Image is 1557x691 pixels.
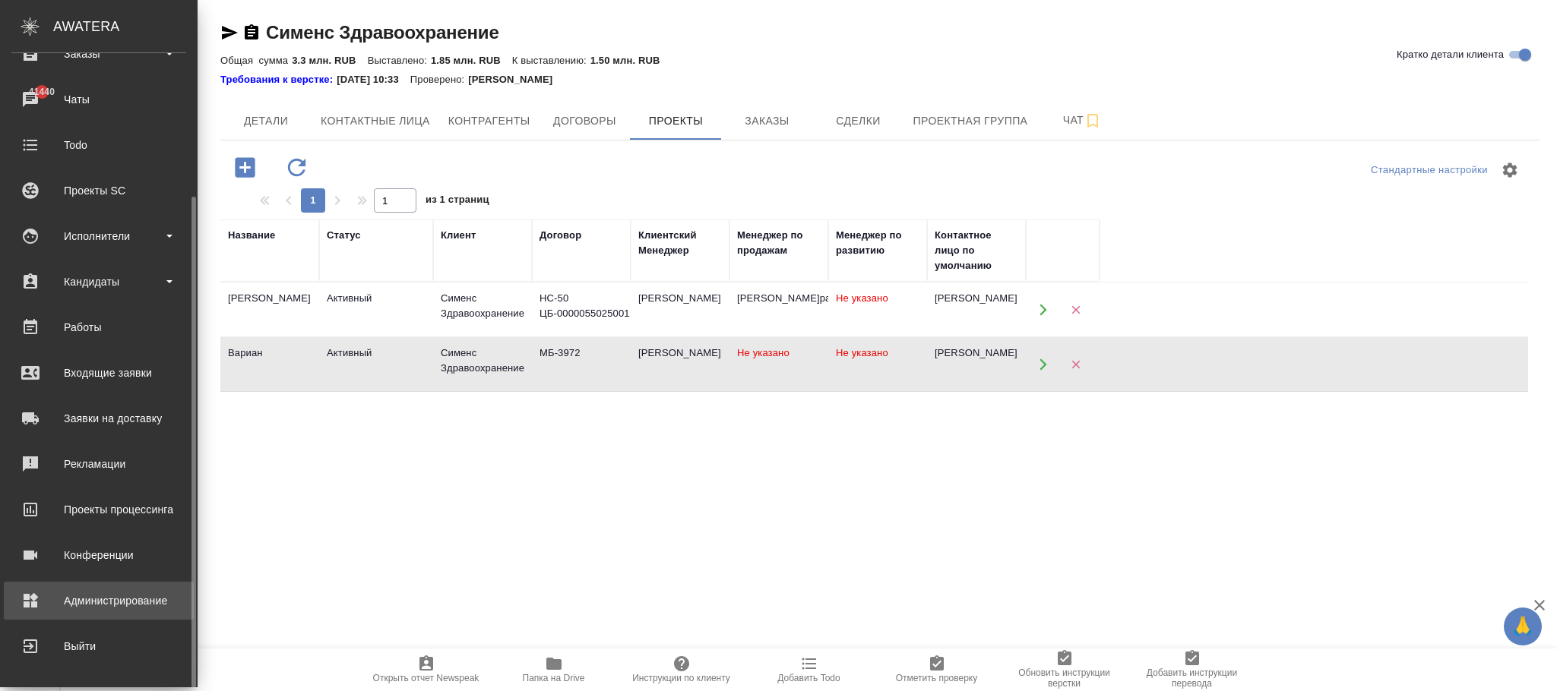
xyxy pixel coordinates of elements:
[4,354,194,392] a: Входящие заявки
[220,72,337,87] a: Требования к верстке:
[11,453,186,475] div: Рекламации
[410,72,469,87] p: Проверено:
[11,544,186,566] div: Конференции
[11,407,186,430] div: Заявки на доставку
[638,228,722,258] div: Клиентский Менеджер
[4,80,194,118] a: 41440Чаты
[4,126,194,164] a: Todo
[228,291,312,306] div: [PERSON_NAME]
[1084,112,1102,130] svg: Подписаться
[590,55,672,66] p: 1.50 млн. RUB
[4,308,194,346] a: Работы
[53,11,198,42] div: AWATERA
[1128,648,1256,691] button: Добавить инструкции перевода
[1046,111,1119,130] span: Чат
[441,228,476,243] div: Клиент
[1504,607,1542,645] button: 🙏
[327,345,426,361] div: Активный
[737,228,821,258] div: Менеджер по продажам
[737,347,790,358] span: Не указано
[745,648,873,691] button: Добавить Todo
[368,55,431,66] p: Выставлено:
[873,648,1001,691] button: Отметить проверку
[618,648,745,691] button: Инструкции по клиенту
[730,112,803,131] span: Заказы
[337,72,410,87] p: [DATE] 10:33
[540,345,623,361] div: МБ-3972
[836,347,888,358] span: Не указано
[548,112,621,131] span: Договоры
[4,536,194,574] a: Конференции
[448,112,530,131] span: Контрагенты
[1060,349,1091,380] button: Удалить
[11,589,186,612] div: Администрирование
[11,316,186,339] div: Работы
[821,112,894,131] span: Сделки
[1010,667,1119,689] span: Обновить инструкции верстки
[935,291,1018,306] div: [PERSON_NAME]
[220,55,292,66] p: Общая сумма
[1367,159,1492,182] div: split button
[11,225,186,248] div: Исполнители
[1492,152,1528,188] span: Настроить таблицу
[1060,294,1091,325] button: Удалить
[11,179,186,202] div: Проекты SC
[327,291,426,306] div: Активный
[540,228,581,243] div: Договор
[935,345,1018,361] div: [PERSON_NAME]
[20,84,64,99] span: 41440
[327,228,361,243] div: Статус
[266,22,499,43] a: Сименс Здравоохранение
[4,582,194,620] a: Администрирование
[4,627,194,665] a: Выйти
[224,152,266,183] button: Добавить проект
[441,345,524,376] div: Сименс Здравоохранение
[490,648,618,691] button: Папка на Drive
[935,228,1018,273] div: Контактное лицо по умолчанию
[836,292,888,304] span: Не указано
[11,635,186,658] div: Выйти
[321,112,430,131] span: Контактные лица
[4,445,194,483] a: Рекламации
[4,491,194,529] a: Проекты процессинга
[11,43,186,65] div: Заказы
[4,399,194,437] a: Заявки на доставку
[292,55,367,66] p: 3.3 млн. RUB
[426,191,489,213] span: из 1 страниц
[11,361,186,384] div: Входящие заявки
[11,88,186,111] div: Чаты
[512,55,590,66] p: К выставлению:
[1001,648,1128,691] button: Обновить инструкции верстки
[639,112,712,131] span: Проекты
[523,673,585,683] span: Папка на Drive
[431,55,512,66] p: 1.85 млн. RUB
[1027,294,1059,325] button: Открыть
[638,345,722,361] div: [PERSON_NAME]
[373,673,479,683] span: Открыть отчет Newspeak
[737,291,821,306] div: [PERSON_NAME]pavlova
[468,72,564,87] p: [PERSON_NAME]
[896,673,977,683] span: Отметить проверку
[228,345,312,361] div: Вариан
[229,112,302,131] span: Детали
[242,24,261,42] button: Скопировать ссылку
[228,228,275,243] div: Название
[1138,667,1247,689] span: Добавить инструкции перевода
[4,172,194,210] a: Проекты SC
[11,270,186,293] div: Кандидаты
[638,291,722,306] div: [PERSON_NAME]
[1510,611,1536,642] span: 🙏
[777,673,840,683] span: Добавить Todo
[362,648,490,691] button: Открыть отчет Newspeak
[540,291,623,321] div: HC-50 ЦБ-0000055025001
[11,498,186,521] div: Проекты процессинга
[276,152,318,183] button: Обновить данные
[11,134,186,156] div: Todo
[1397,47,1504,62] span: Кратко детали клиента
[220,72,337,87] div: Нажми, чтобы открыть папку с инструкцией
[220,24,239,42] button: Скопировать ссылку для ЯМессенджера
[441,291,524,321] div: Сименс Здравоохранение
[1027,349,1059,380] button: Открыть
[632,673,730,683] span: Инструкции по клиенту
[836,228,919,258] div: Менеджер по развитию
